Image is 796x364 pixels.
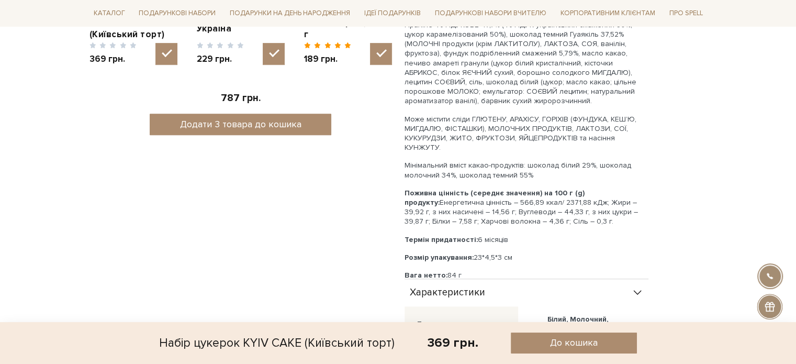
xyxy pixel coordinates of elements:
a: Каталог [89,5,129,21]
b: Розмір упакування: [405,253,474,262]
span: Характеристики [410,288,485,297]
span: 229 грн. [197,53,244,65]
a: Корпоративним клієнтам [556,5,659,21]
div: Білий, Молочний, Чорний (Гіркий) [547,315,636,334]
a: Подарункові набори [134,5,220,21]
a: Подарункові набори Вчителю [431,4,551,22]
div: Набір цукерок KYIV CAKE (Київський торт) [159,333,395,354]
b: Термін придатності: [405,235,478,244]
div: Тип шоколаду [417,319,468,329]
button: Додати 3 товара до кошика [150,114,331,135]
p: Енергетична цінність – 566,89 ккал/ 2371,88 кДж; Жири – 39,92 г, з них насичені – 14,56 г; Вуглев... [405,189,648,227]
p: 23*4,5*3 см [405,253,648,262]
p: 84 г [405,271,648,280]
b: Вага нетто: [405,271,447,280]
span: 369 грн. [89,53,137,65]
p: Може містити сліди ГЛЮТЕНУ, АРАХІСУ, ГОРІХІВ (ФУНДУКА, КЕШ’Ю, МИГДАЛЮ, ФІСТАШКИ), МОЛОЧНИХ ПРОДУК... [405,115,648,153]
p: Праліне ФУНДУКОВЕ 47,7% (ФУНДУК український смажений 50%, цукор карамелізований 50%), шоколад тем... [405,20,648,106]
button: До кошика [511,333,637,354]
span: 787 грн. [221,92,261,104]
a: Подарунки на День народження [226,5,354,21]
div: 369 грн. [427,335,478,351]
a: Ідеї подарунків [360,5,425,21]
b: Поживна цінність (середнє значення) на 100 г (g) продукту: [405,189,585,207]
span: 189 грн. [304,53,352,65]
p: 6 місяців [405,235,648,245]
span: До кошика [550,337,598,349]
a: Про Spell [665,5,707,21]
p: Мінімальний вміст какао-продуктів: шоколад білий 29%, шоколад молочний 34%, шоколад темний 55% [405,161,648,180]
